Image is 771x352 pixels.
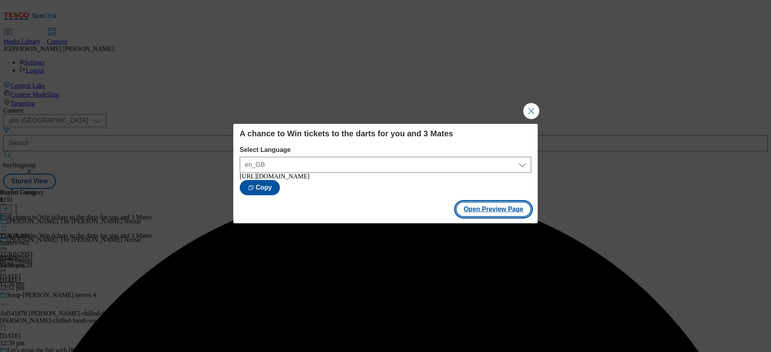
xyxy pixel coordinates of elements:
[523,103,539,119] button: Close Modal
[233,124,538,223] div: Modal
[456,202,532,217] button: Open Preview Page
[240,129,531,138] h4: A chance to Win tickets to the darts for you and 3 Mates
[240,146,531,154] label: Select Language
[240,180,280,195] button: Copy
[240,173,531,180] div: [URL][DOMAIN_NAME]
